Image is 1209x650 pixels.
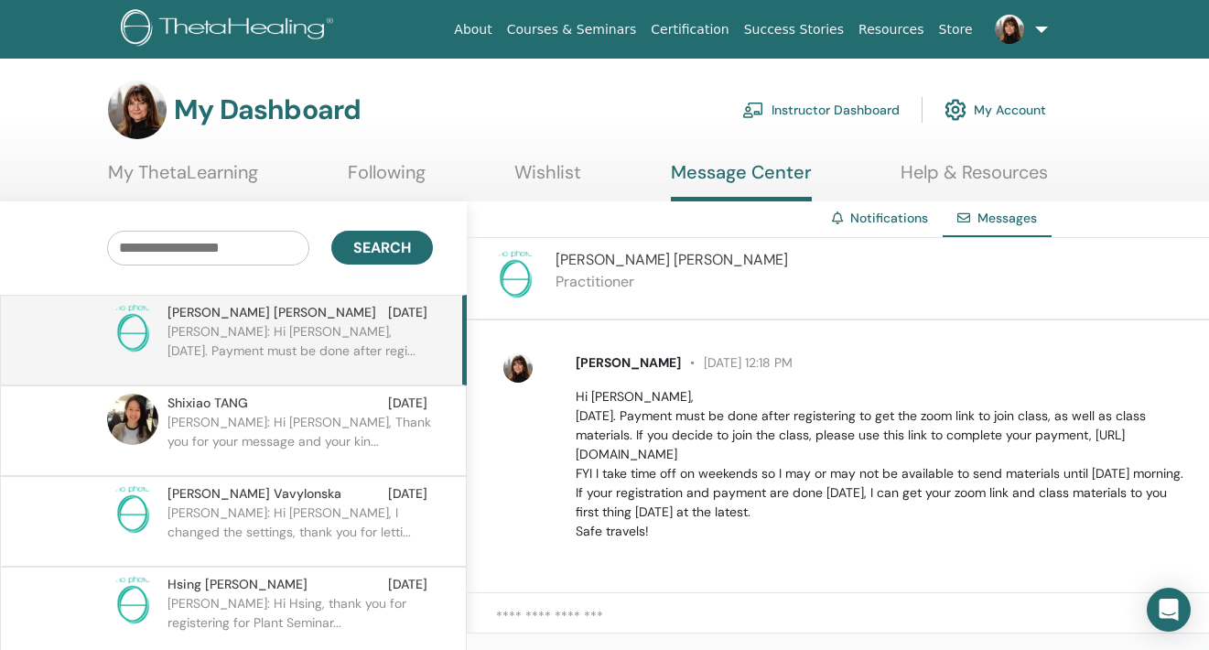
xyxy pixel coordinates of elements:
p: Practitioner [556,271,788,293]
img: chalkboard-teacher.svg [742,102,764,118]
span: [DATE] [388,575,427,594]
span: [PERSON_NAME] [576,354,681,371]
a: Following [348,161,426,197]
span: Shixiao TANG [167,394,248,413]
p: [PERSON_NAME]: Hi [PERSON_NAME], Thank you for your message and your kin... [167,413,433,468]
img: default.jpg [503,353,533,383]
a: Success Stories [737,13,851,47]
a: Wishlist [514,161,581,197]
img: cog.svg [945,94,966,125]
img: no-photo.png [490,249,541,300]
h3: My Dashboard [174,93,361,126]
p: [PERSON_NAME]: Hi [PERSON_NAME], [DATE]. Payment must be done after regi... [167,322,433,377]
a: Notifications [850,210,928,226]
a: Store [932,13,980,47]
p: [PERSON_NAME]: Hi Hsing, thank you for registering for Plant Seminar... [167,594,433,649]
a: Message Center [671,161,812,201]
span: Hsing [PERSON_NAME] [167,575,308,594]
a: My ThetaLearning [108,161,258,197]
span: Search [353,238,411,257]
a: My Account [945,90,1046,130]
span: [DATE] [388,303,427,322]
a: Courses & Seminars [500,13,644,47]
div: Open Intercom Messenger [1147,588,1191,632]
span: [PERSON_NAME] Vavylonska [167,484,341,504]
p: Hi [PERSON_NAME], [DATE]. Payment must be done after registering to get the zoom link to join cla... [576,387,1188,541]
img: no-photo.png [107,484,158,536]
span: [DATE] [388,484,427,504]
span: [DATE] [388,394,427,413]
a: Certification [643,13,736,47]
img: default.jpg [995,15,1024,44]
a: Resources [851,13,932,47]
img: no-photo.png [107,575,158,626]
img: logo.png [121,9,340,50]
span: Messages [977,210,1037,226]
span: [PERSON_NAME] [PERSON_NAME] [556,250,788,269]
img: no-photo.png [107,303,158,354]
a: Instructor Dashboard [742,90,900,130]
span: [DATE] 12:18 PM [681,354,793,371]
button: Search [331,231,433,265]
a: About [447,13,499,47]
span: [PERSON_NAME] [PERSON_NAME] [167,303,376,322]
img: default.jpg [108,81,167,139]
p: [PERSON_NAME]: Hi [PERSON_NAME], I changed the settings, thank you for letti... [167,504,433,558]
img: default.jpg [107,394,158,445]
a: Help & Resources [901,161,1048,197]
